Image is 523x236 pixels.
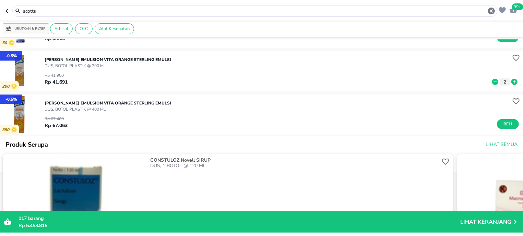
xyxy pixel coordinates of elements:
[45,57,171,63] p: [PERSON_NAME] EMULSION VITA ORANGE Sterling EMULSI
[3,23,49,34] button: Urutkan & Filter
[5,53,17,59] p: - 0.5 %
[22,8,487,15] input: Cari 4000+ produk di sini
[2,127,11,133] p: 350
[150,158,439,163] p: CONSTULOZ Novell SIRUP
[2,40,9,46] p: 50
[45,116,68,122] p: Rp 67.400
[95,23,134,34] div: Alat Kesehatan
[75,23,93,34] div: OTC
[500,78,510,86] button: 2
[45,63,171,69] p: DUS, BOTOL PLASTIK @ 200 ML
[50,23,73,34] div: Ethical
[486,140,518,149] span: Lihat Semua
[75,26,92,32] span: OTC
[50,26,72,32] span: Ethical
[19,222,47,229] span: Rp 5.453.815
[497,119,519,129] button: Beli
[19,215,460,222] p: barang
[2,84,11,89] p: 200
[483,138,519,151] button: Lihat Semua
[45,106,171,112] p: DUS, BOTOL PLASTIK @ 400 ML
[45,78,68,86] p: Rp 41.691
[45,72,68,78] p: Rp 41.900
[45,100,171,106] p: [PERSON_NAME] EMULSION VITA ORANGE Sterling EMULSI
[508,4,518,15] button: 99+
[502,78,508,86] p: 2
[14,26,46,32] p: Urutkan & Filter
[95,26,134,32] span: Alat Kesehatan
[19,215,27,222] span: 117
[150,163,440,169] p: DUS, 1 BOTOL @ 120 ML
[5,96,17,102] p: - 0.5 %
[502,121,514,128] span: Beli
[45,122,68,129] p: Rp 67.063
